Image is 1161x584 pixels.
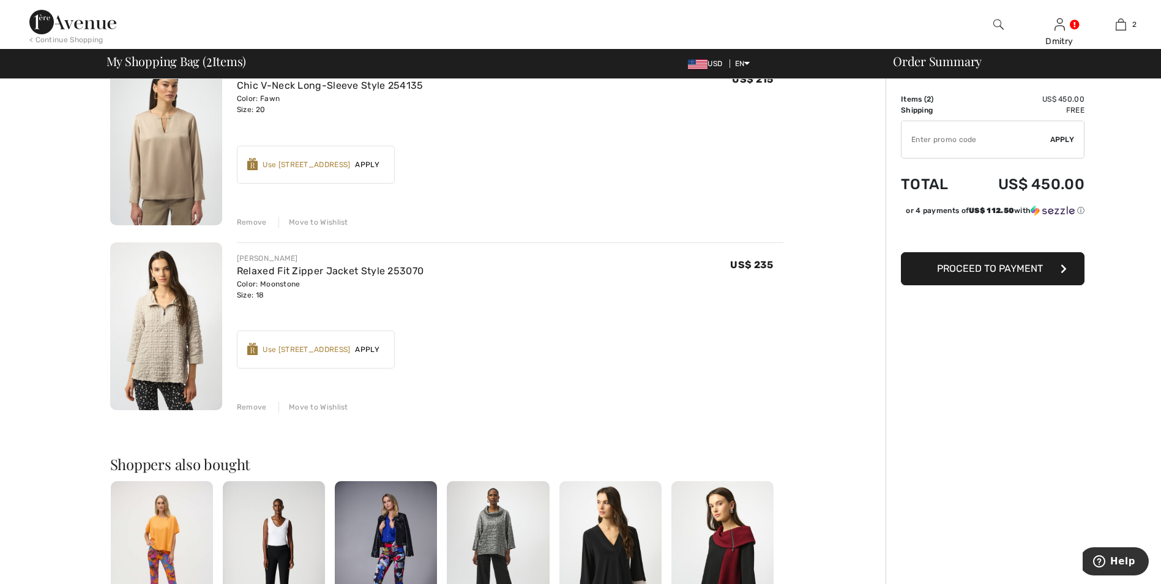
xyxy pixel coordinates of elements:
[247,158,258,170] img: Reward-Logo.svg
[1055,18,1065,30] a: Sign In
[878,55,1154,67] div: Order Summary
[966,163,1084,205] td: US$ 450.00
[901,105,966,116] td: Shipping
[110,242,222,411] img: Relaxed Fit Zipper Jacket Style 253070
[263,159,350,170] div: Use [STREET_ADDRESS]
[237,279,424,301] div: Color: Moonstone Size: 18
[1029,35,1089,48] div: Dmitry
[1116,17,1126,32] img: My Bag
[901,252,1084,285] button: Proceed to Payment
[901,205,1084,220] div: or 4 payments ofUS$ 112.50withSezzle Click to learn more about Sezzle
[237,265,424,277] a: Relaxed Fit Zipper Jacket Style 253070
[278,402,348,413] div: Move to Wishlist
[966,94,1084,105] td: US$ 450.00
[350,344,384,355] span: Apply
[29,34,103,45] div: < Continue Shopping
[206,52,212,68] span: 2
[906,205,1084,216] div: or 4 payments of with
[966,105,1084,116] td: Free
[1132,19,1137,30] span: 2
[732,73,773,85] span: US$ 215
[237,80,424,91] a: Chic V-Neck Long-Sleeve Style 254135
[237,253,424,264] div: [PERSON_NAME]
[937,263,1043,274] span: Proceed to Payment
[735,59,750,68] span: EN
[278,217,348,228] div: Move to Wishlist
[902,121,1050,158] input: Promo code
[901,94,966,105] td: Items ( )
[993,17,1004,32] img: search the website
[247,343,258,355] img: Reward-Logo.svg
[927,95,931,103] span: 2
[969,206,1014,215] span: US$ 112.50
[1091,17,1151,32] a: 2
[901,220,1084,248] iframe: PayPal-paypal
[1055,17,1065,32] img: My Info
[1050,134,1075,145] span: Apply
[688,59,707,69] img: US Dollar
[110,457,783,471] h2: Shoppers also bought
[1031,205,1075,216] img: Sezzle
[730,259,773,271] span: US$ 235
[29,10,116,34] img: 1ère Avenue
[106,55,247,67] span: My Shopping Bag ( Items)
[110,57,222,225] img: Chic V-Neck Long-Sleeve Style 254135
[901,163,966,205] td: Total
[1083,547,1149,578] iframe: Opens a widget where you can find more information
[237,93,424,115] div: Color: Fawn Size: 20
[688,59,727,68] span: USD
[237,217,267,228] div: Remove
[350,159,384,170] span: Apply
[263,344,350,355] div: Use [STREET_ADDRESS]
[237,402,267,413] div: Remove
